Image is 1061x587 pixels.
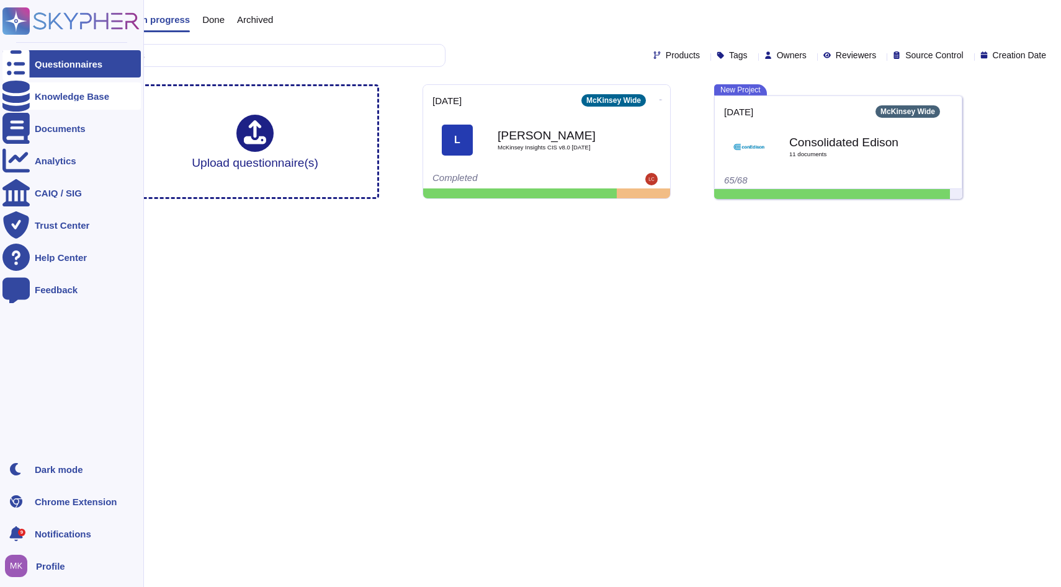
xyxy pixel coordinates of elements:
[35,156,76,166] div: Analytics
[498,144,622,151] span: McKinsey Insights CIS v8.0 [DATE]
[18,529,25,536] div: 9
[2,552,36,580] button: user
[836,51,876,60] span: Reviewers
[139,15,190,24] span: In progress
[35,188,82,198] div: CAIQ / SIG
[875,105,940,118] div: McKinsey Wide
[35,497,117,506] div: Chrome Extension
[724,175,748,185] span: 65/68
[733,131,764,162] img: Logo
[2,244,141,271] a: Help Center
[581,94,646,107] div: McKinsey Wide
[2,211,141,239] a: Trust Center
[35,465,83,474] div: Dark mode
[49,45,445,66] input: Search by keywords
[2,115,141,142] a: Documents
[192,115,318,169] div: Upload questionnaire(s)
[35,529,91,539] span: Notifications
[645,173,658,185] img: user
[2,82,141,110] a: Knowledge Base
[432,173,584,185] div: Completed
[2,179,141,206] a: CAIQ / SIG
[498,130,622,141] b: [PERSON_NAME]
[789,136,913,148] b: Consolidated Edison
[35,221,89,230] div: Trust Center
[35,124,86,133] div: Documents
[2,147,141,174] a: Analytics
[432,96,462,105] span: [DATE]
[714,84,767,95] span: New Project
[442,125,473,156] div: L
[789,151,913,157] span: 11 document s
[2,488,141,515] a: Chrome Extension
[729,51,748,60] span: Tags
[5,555,27,577] img: user
[2,50,141,77] a: Questionnaires
[35,285,78,294] div: Feedback
[237,15,273,24] span: Archived
[36,562,65,571] span: Profile
[35,253,87,262] div: Help Center
[2,276,141,303] a: Feedback
[35,60,102,69] div: Questionnaires
[666,51,700,60] span: Products
[35,92,109,101] div: Knowledge Base
[202,15,225,24] span: Done
[724,107,753,117] span: [DATE]
[777,51,807,60] span: Owners
[905,51,963,60] span: Source Control
[993,51,1046,60] span: Creation Date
